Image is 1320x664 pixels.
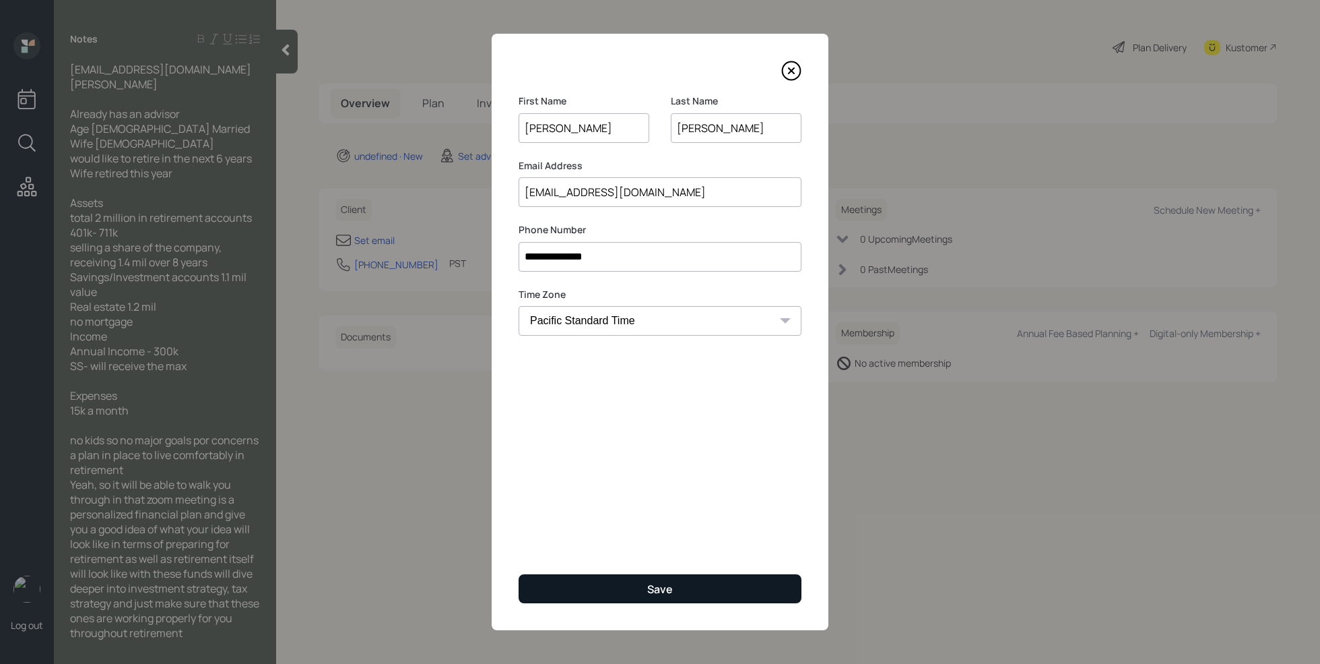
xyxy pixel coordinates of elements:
[519,574,801,603] button: Save
[519,159,801,173] label: Email Address
[671,94,801,108] label: Last Name
[519,94,649,108] label: First Name
[647,582,673,597] div: Save
[519,223,801,237] label: Phone Number
[519,288,801,301] label: Time Zone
